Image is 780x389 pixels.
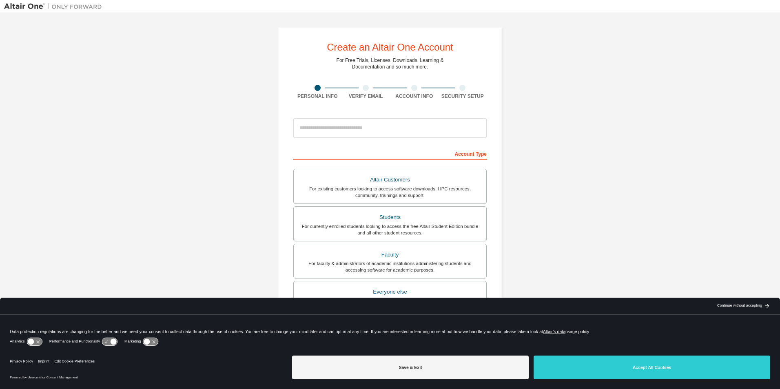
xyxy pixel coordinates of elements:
[439,93,487,99] div: Security Setup
[337,57,444,70] div: For Free Trials, Licenses, Downloads, Learning & Documentation and so much more.
[390,93,439,99] div: Account Info
[293,147,487,160] div: Account Type
[299,223,481,236] div: For currently enrolled students looking to access the free Altair Student Edition bundle and all ...
[299,212,481,223] div: Students
[299,286,481,298] div: Everyone else
[299,260,481,273] div: For faculty & administrators of academic institutions administering students and accessing softwa...
[299,186,481,199] div: For existing customers looking to access software downloads, HPC resources, community, trainings ...
[327,42,453,52] div: Create an Altair One Account
[299,174,481,186] div: Altair Customers
[299,249,481,261] div: Faculty
[342,93,390,99] div: Verify Email
[293,93,342,99] div: Personal Info
[4,2,106,11] img: Altair One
